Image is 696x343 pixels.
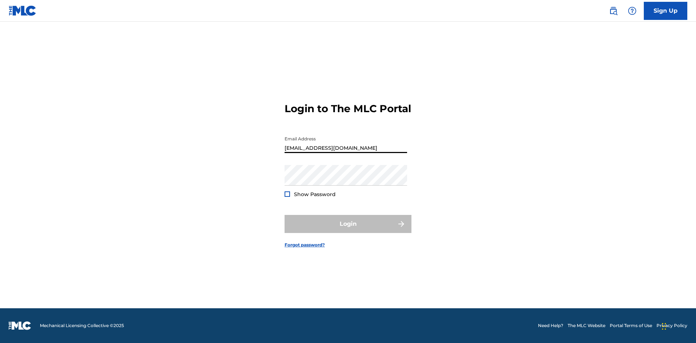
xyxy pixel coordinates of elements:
a: Sign Up [644,2,687,20]
img: search [609,7,618,15]
img: MLC Logo [9,5,37,16]
span: Show Password [294,191,336,198]
a: Portal Terms of Use [610,322,652,329]
a: Forgot password? [285,242,325,248]
div: Drag [662,316,666,337]
iframe: Chat Widget [660,308,696,343]
a: Need Help? [538,322,563,329]
img: logo [9,321,31,330]
span: Mechanical Licensing Collective © 2025 [40,322,124,329]
a: The MLC Website [568,322,605,329]
a: Privacy Policy [656,322,687,329]
img: help [628,7,637,15]
h3: Login to The MLC Portal [285,102,411,115]
a: Public Search [606,4,621,18]
div: Help [625,4,639,18]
